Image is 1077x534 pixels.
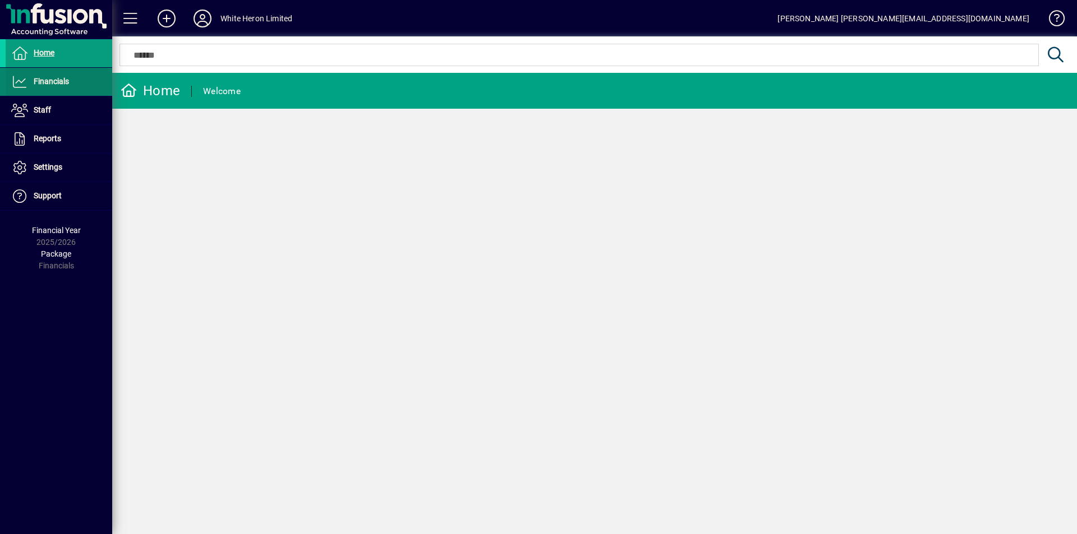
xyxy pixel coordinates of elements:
span: Home [34,48,54,57]
a: Knowledge Base [1041,2,1063,39]
div: White Heron Limited [220,10,292,27]
span: Staff [34,105,51,114]
span: Support [34,191,62,200]
a: Reports [6,125,112,153]
span: Package [41,249,71,258]
span: Financial Year [32,226,81,235]
span: Financials [34,77,69,86]
div: [PERSON_NAME] [PERSON_NAME][EMAIL_ADDRESS][DOMAIN_NAME] [777,10,1029,27]
span: Settings [34,162,62,171]
span: Reports [34,134,61,143]
div: Welcome [203,82,241,100]
button: Add [149,8,185,29]
button: Profile [185,8,220,29]
a: Financials [6,68,112,96]
div: Home [121,82,180,100]
a: Staff [6,96,112,124]
a: Support [6,182,112,210]
a: Settings [6,154,112,182]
